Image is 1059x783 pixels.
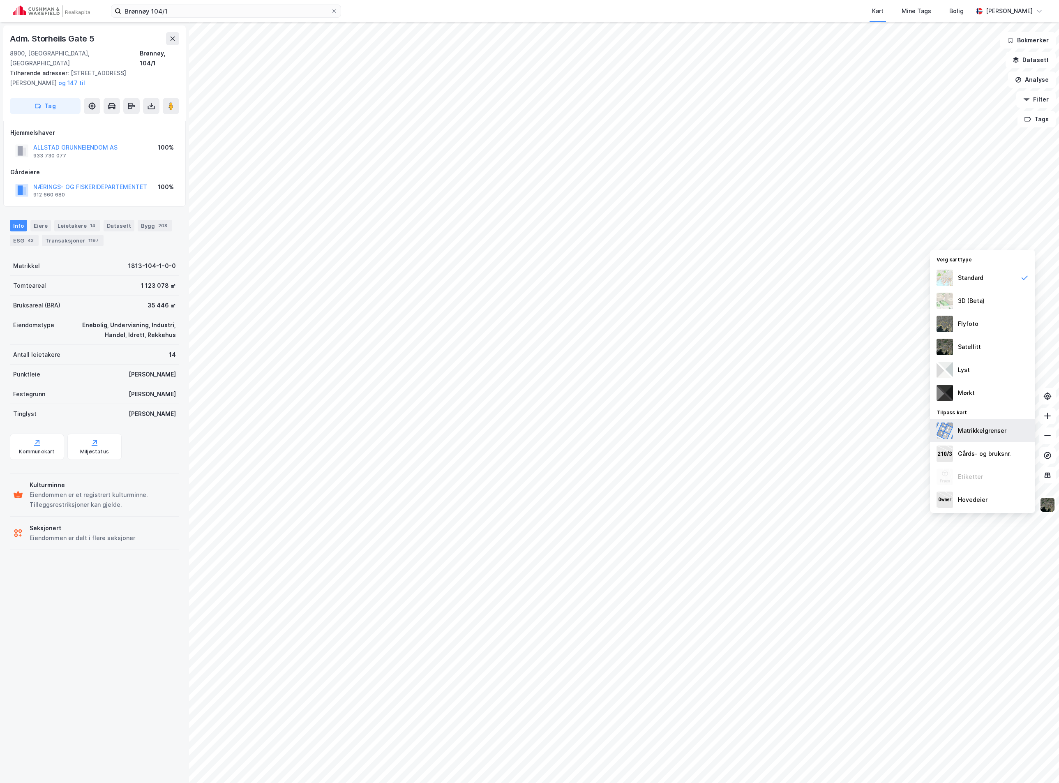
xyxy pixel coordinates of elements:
div: Transaksjoner [42,235,104,246]
input: Søk på adresse, matrikkel, gårdeiere, leietakere eller personer [121,5,331,17]
img: cadastreKeys.547ab17ec502f5a4ef2b.jpeg [937,446,953,462]
button: Tags [1017,111,1056,127]
button: Datasett [1006,52,1056,68]
div: [PERSON_NAME] [129,389,176,399]
div: ESG [10,235,39,246]
span: Tilhørende adresser: [10,69,71,76]
div: 14 [169,350,176,360]
div: Etiketter [958,472,983,482]
div: Eiendomstype [13,320,54,330]
div: Enebolig, Undervisning, Industri, Handel, Idrett, Rekkehus [64,320,176,340]
div: 8900, [GEOGRAPHIC_DATA], [GEOGRAPHIC_DATA] [10,49,140,68]
div: [PERSON_NAME] [129,370,176,379]
img: Z [937,293,953,309]
img: 9k= [1040,497,1055,513]
div: Punktleie [13,370,40,379]
div: 1197 [87,236,100,245]
div: Info [10,220,27,231]
div: Brønnøy, 104/1 [140,49,179,68]
div: Kontrollprogram for chat [1018,744,1059,783]
iframe: Chat Widget [1018,744,1059,783]
div: 100% [158,182,174,192]
div: Seksjonert [30,523,135,533]
div: Gårds- og bruksnr. [958,449,1011,459]
div: 933 730 077 [33,152,66,159]
div: Tinglyst [13,409,37,419]
div: Mine Tags [902,6,931,16]
div: Velg karttype [930,252,1035,266]
img: 9k= [937,339,953,355]
div: 1813-104-1-0-0 [128,261,176,271]
div: Flyfoto [958,319,978,329]
div: 1 123 078 ㎡ [141,281,176,291]
div: Eiere [30,220,51,231]
img: nCdM7BzjoCAAAAAElFTkSuQmCC [937,385,953,401]
div: Eiendommen er delt i flere seksjoner [30,533,135,543]
div: Hovedeier [958,495,987,505]
div: [PERSON_NAME] [129,409,176,419]
div: Lyst [958,365,970,375]
div: Matrikkelgrenser [958,426,1006,436]
div: Matrikkel [13,261,40,271]
div: Adm. Storheils Gate 5 [10,32,96,45]
div: Miljøstatus [80,448,109,455]
div: [STREET_ADDRESS][PERSON_NAME] [10,68,173,88]
div: 3D (Beta) [958,296,985,306]
div: Hjemmelshaver [10,128,179,138]
div: 43 [26,236,35,245]
div: Datasett [104,220,134,231]
img: cushman-wakefield-realkapital-logo.202ea83816669bd177139c58696a8fa1.svg [13,5,91,17]
img: luj3wr1y2y3+OchiMxRmMxRlscgabnMEmZ7DJGWxyBpucwSZnsMkZbHIGm5zBJmewyRlscgabnMEmZ7DJGWxyBpucwSZnsMkZ... [937,362,953,378]
button: Tag [10,98,81,114]
div: Gårdeiere [10,167,179,177]
div: Tilpass kart [930,404,1035,419]
div: Kulturminne [30,480,176,490]
div: Mørkt [958,388,975,398]
div: 208 [157,222,169,230]
img: cadastreBorders.cfe08de4b5ddd52a10de.jpeg [937,423,953,439]
img: Z [937,270,953,286]
div: Festegrunn [13,389,45,399]
div: Standard [958,273,983,283]
button: Bokmerker [1000,32,1056,49]
div: 14 [88,222,97,230]
div: Bruksareal (BRA) [13,300,60,310]
div: 912 660 680 [33,192,65,198]
div: Kommunekart [19,448,55,455]
div: Antall leietakere [13,350,60,360]
img: Z [937,316,953,332]
div: Leietakere [54,220,100,231]
div: Kart [872,6,884,16]
div: 100% [158,143,174,152]
div: [PERSON_NAME] [986,6,1033,16]
div: Bolig [949,6,964,16]
div: 35 446 ㎡ [148,300,176,310]
button: Analyse [1008,72,1056,88]
div: Tomteareal [13,281,46,291]
img: Z [937,469,953,485]
div: Satellitt [958,342,981,352]
button: Filter [1016,91,1056,108]
div: Bygg [138,220,172,231]
div: Eiendommen er et registrert kulturminne. Tilleggsrestriksjoner kan gjelde. [30,490,176,510]
img: majorOwner.b5e170eddb5c04bfeeff.jpeg [937,492,953,508]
